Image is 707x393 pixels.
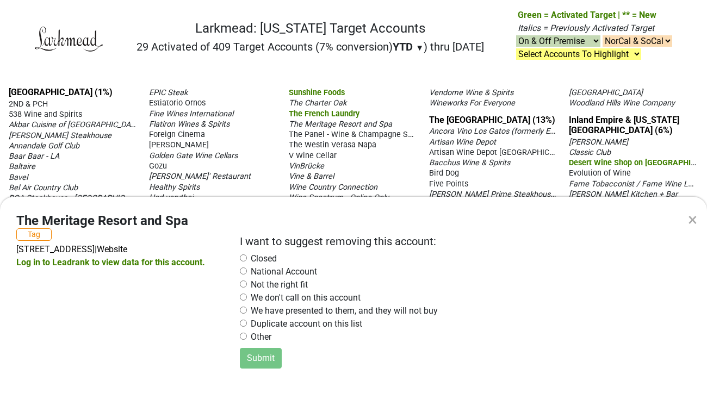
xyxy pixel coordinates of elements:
[251,317,362,330] label: Duplicate account on this list
[251,278,308,291] label: Not the right fit
[16,244,95,254] a: [STREET_ADDRESS]
[251,330,271,344] label: Other
[251,265,317,278] label: National Account
[688,207,697,233] div: ×
[251,252,277,265] label: Closed
[16,228,52,241] button: Tag
[251,304,438,317] label: We have presented to them, and they will not buy
[16,257,205,267] a: Log in to Leadrank to view data for this account.
[97,244,127,254] a: Website
[95,244,97,254] span: |
[251,291,361,304] label: We don't call on this account
[16,213,188,229] h4: The Meritage Resort and Spa
[240,235,670,248] h2: I want to suggest removing this account:
[240,348,282,369] button: Submit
